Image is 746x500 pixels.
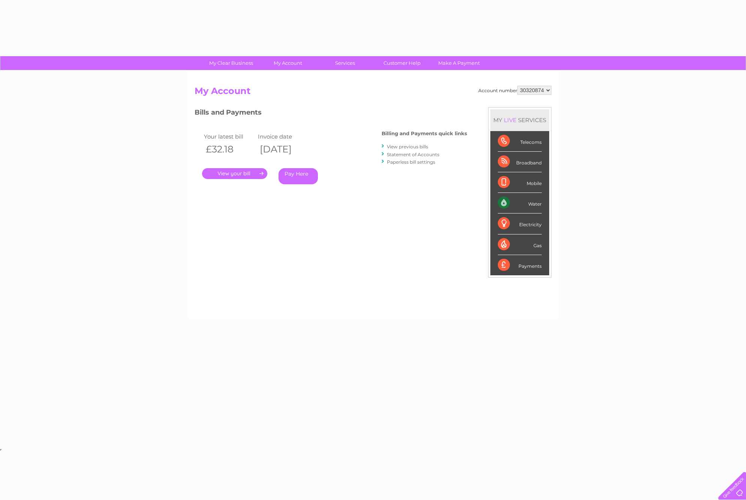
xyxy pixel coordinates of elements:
div: Electricity [498,213,542,234]
a: Pay Here [279,168,318,184]
a: Statement of Accounts [387,152,439,157]
th: [DATE] [256,142,310,157]
div: Telecoms [498,131,542,152]
div: MY SERVICES [490,109,549,131]
div: Mobile [498,172,542,193]
h2: My Account [195,86,551,100]
a: Services [314,56,376,70]
div: Gas [498,234,542,255]
a: Paperless bill settings [387,159,435,165]
td: Your latest bill [202,131,256,142]
div: Account number [478,86,551,95]
td: Invoice date [256,131,310,142]
div: LIVE [502,116,518,124]
h3: Bills and Payments [195,107,467,120]
div: Broadband [498,152,542,172]
div: Water [498,193,542,213]
a: My Account [257,56,319,70]
a: View previous bills [387,144,428,149]
a: My Clear Business [200,56,262,70]
div: Payments [498,255,542,275]
a: Customer Help [371,56,433,70]
a: . [202,168,267,179]
th: £32.18 [202,142,256,157]
h4: Billing and Payments quick links [382,131,467,136]
a: Make A Payment [428,56,490,70]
